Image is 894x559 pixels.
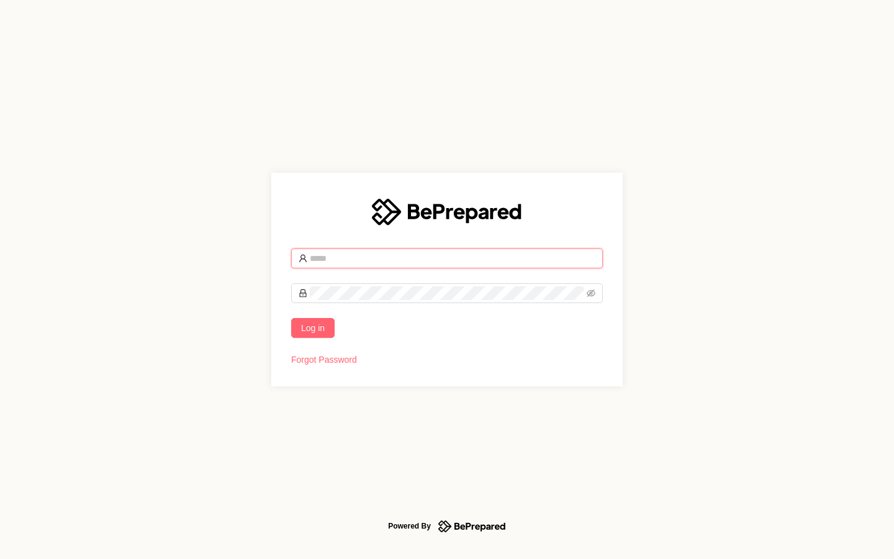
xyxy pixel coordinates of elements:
span: lock [299,289,307,298]
a: Forgot Password [291,355,357,365]
div: Powered By [388,519,431,534]
span: user [299,254,307,263]
span: Log in [301,321,325,335]
button: Log in [291,318,335,338]
span: eye-invisible [587,289,595,298]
